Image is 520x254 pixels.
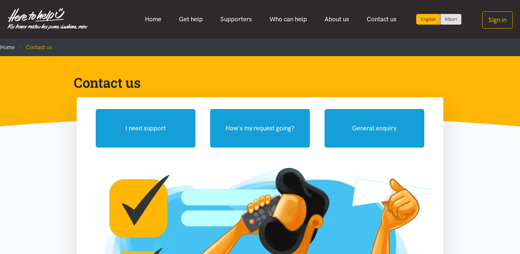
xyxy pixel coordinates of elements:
button: General enquiry [325,109,424,148]
a: Switch to Te Reo Māori [440,14,461,25]
button: Sign in [482,11,513,29]
a: Who can help [261,11,316,27]
div: Current language [416,14,440,25]
a: About us [316,11,358,27]
button: How's my request going? [210,109,310,148]
button: I need support [96,109,195,148]
a: Contact us [358,11,405,27]
a: Supporters [212,11,261,27]
div: Language toggle [416,14,462,25]
img: Home [7,8,88,30]
a: Get help [170,11,212,27]
li: Contact us [15,43,52,52]
a: Home [136,11,170,27]
h1: Contact us [74,74,435,91]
